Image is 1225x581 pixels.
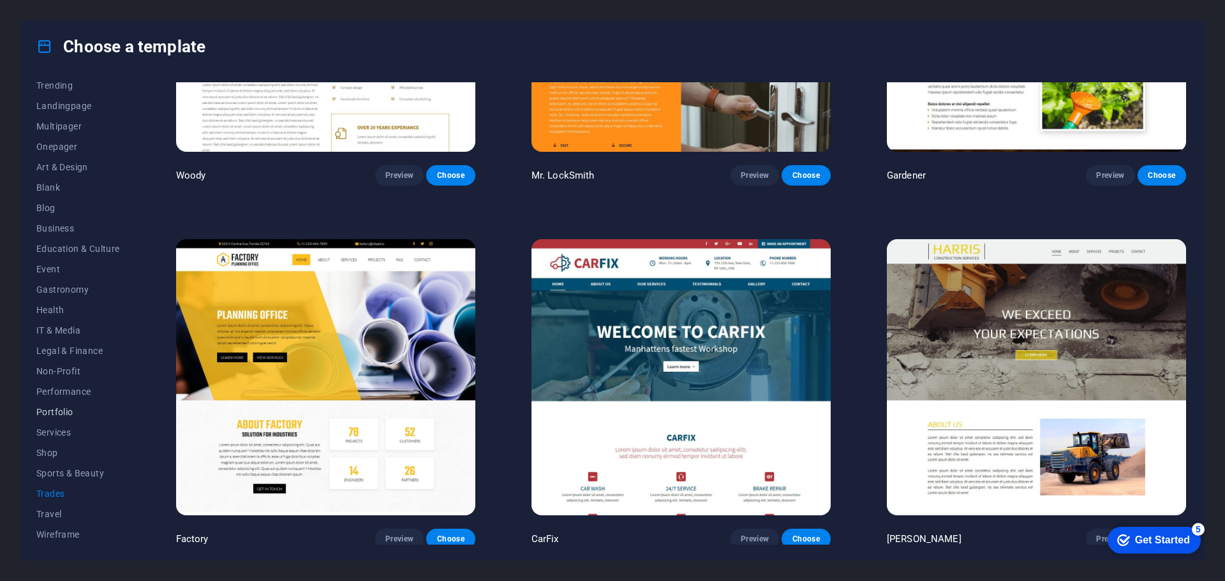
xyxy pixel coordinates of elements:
button: Preview [1086,529,1134,549]
span: Preview [385,170,413,180]
span: Non-Profit [36,366,120,376]
img: CarFix [531,239,831,515]
span: Gastronomy [36,284,120,295]
span: Art & Design [36,162,120,172]
span: Services [36,427,120,438]
button: Choose [426,165,475,186]
span: IT & Media [36,325,120,335]
button: Event [36,259,120,279]
span: Event [36,264,120,274]
span: Education & Culture [36,244,120,254]
span: Sports & Beauty [36,468,120,478]
img: Factory [176,239,475,515]
span: Multipager [36,121,120,131]
button: Landingpage [36,96,120,116]
span: Health [36,305,120,315]
button: Health [36,300,120,320]
button: Preview [375,529,424,549]
button: Business [36,218,120,239]
button: Preview [375,165,424,186]
span: Choose [792,534,820,544]
span: Shop [36,448,120,458]
span: Choose [1148,170,1176,180]
button: Choose [782,165,830,186]
span: Wireframe [36,529,120,540]
p: Factory [176,533,209,545]
div: Get Started 5 items remaining, 0% complete [10,6,103,33]
button: Non-Profit [36,361,120,381]
button: Art & Design [36,157,120,177]
span: Blog [36,203,120,213]
button: Shop [36,443,120,463]
button: Preview [731,165,779,186]
span: Choose [792,170,820,180]
span: Preview [1096,170,1124,180]
div: 5 [94,3,107,15]
p: Woody [176,169,206,182]
span: Business [36,223,120,233]
p: Mr. LockSmith [531,169,595,182]
p: CarFix [531,533,559,545]
span: Landingpage [36,101,120,111]
span: Choose [436,170,464,180]
button: Preview [1086,165,1134,186]
button: IT & Media [36,320,120,341]
span: Preview [741,170,769,180]
div: Get Started [38,14,93,26]
button: Blank [36,177,120,198]
span: Legal & Finance [36,346,120,356]
button: Blog [36,198,120,218]
button: Wireframe [36,524,120,545]
button: Choose [782,529,830,549]
button: Sports & Beauty [36,463,120,483]
span: Onepager [36,142,120,152]
button: Trades [36,483,120,504]
button: Gastronomy [36,279,120,300]
button: Performance [36,381,120,402]
span: Preview [385,534,413,544]
span: Preview [741,534,769,544]
span: Choose [436,534,464,544]
span: Trades [36,489,120,499]
button: Education & Culture [36,239,120,259]
span: Travel [36,509,120,519]
button: Choose [1138,165,1186,186]
button: Choose [426,529,475,549]
span: Preview [1096,534,1124,544]
button: Multipager [36,116,120,136]
button: Travel [36,504,120,524]
button: Services [36,422,120,443]
button: Onepager [36,136,120,157]
button: Trending [36,75,120,96]
span: Blank [36,182,120,193]
span: Performance [36,386,120,397]
button: Legal & Finance [36,341,120,361]
span: Trending [36,80,120,91]
p: Gardener [887,169,926,182]
button: Preview [731,529,779,549]
span: Portfolio [36,407,120,417]
h4: Choose a template [36,36,205,57]
button: Portfolio [36,402,120,422]
img: Harris [887,239,1186,515]
p: [PERSON_NAME] [887,533,961,545]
